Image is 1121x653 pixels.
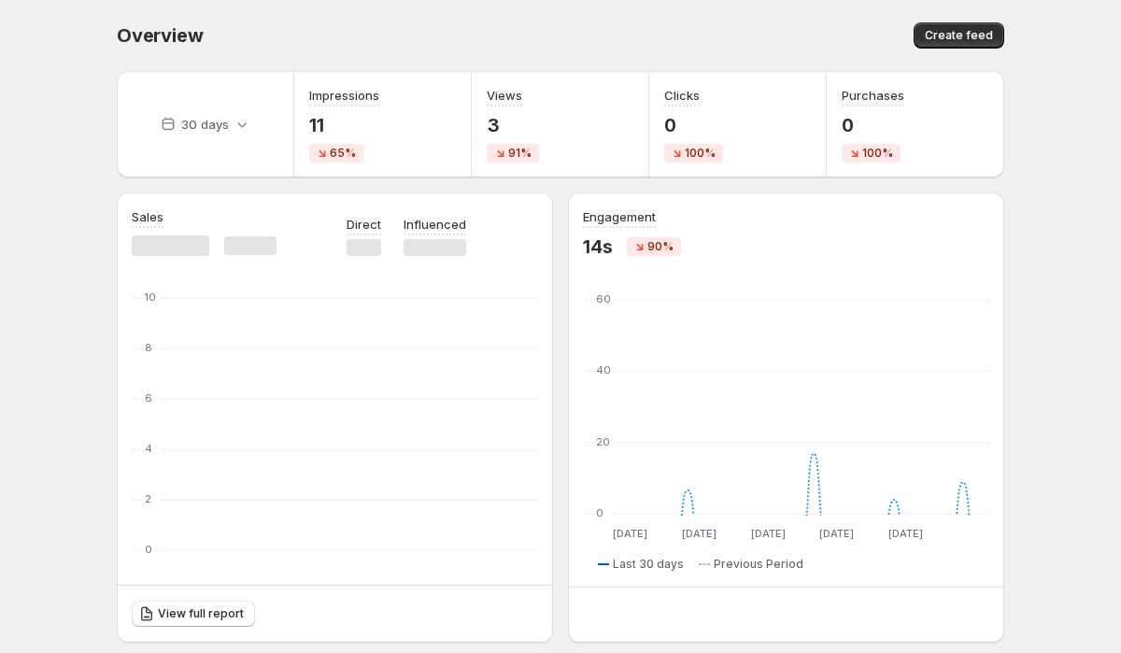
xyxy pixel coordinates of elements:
[842,86,904,105] h3: Purchases
[145,291,156,304] text: 10
[819,527,854,540] text: [DATE]
[583,207,656,226] h3: Engagement
[145,442,152,455] text: 4
[487,114,539,136] p: 3
[145,543,152,556] text: 0
[347,215,381,234] p: Direct
[647,239,674,254] span: 90%
[664,86,700,105] h3: Clicks
[862,146,893,161] span: 100%
[145,391,152,405] text: 6
[145,492,151,505] text: 2
[330,146,356,161] span: 65%
[925,28,993,43] span: Create feed
[888,527,923,540] text: [DATE]
[145,341,152,354] text: 8
[132,601,255,627] a: View full report
[685,146,716,161] span: 100%
[309,114,379,136] p: 11
[842,114,904,136] p: 0
[404,215,466,234] p: Influenced
[613,557,684,572] span: Last 30 days
[596,363,611,376] text: 40
[596,506,603,519] text: 0
[309,86,379,105] h3: Impressions
[583,235,612,258] p: 14s
[596,292,611,305] text: 60
[508,146,532,161] span: 91%
[181,115,229,134] p: 30 days
[596,435,610,448] text: 20
[117,24,203,47] span: Overview
[487,86,522,105] h3: Views
[613,527,647,540] text: [DATE]
[132,207,163,226] h3: Sales
[664,114,723,136] p: 0
[682,527,717,540] text: [DATE]
[914,22,1004,49] button: Create feed
[714,557,803,572] span: Previous Period
[751,527,786,540] text: [DATE]
[158,606,244,621] span: View full report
